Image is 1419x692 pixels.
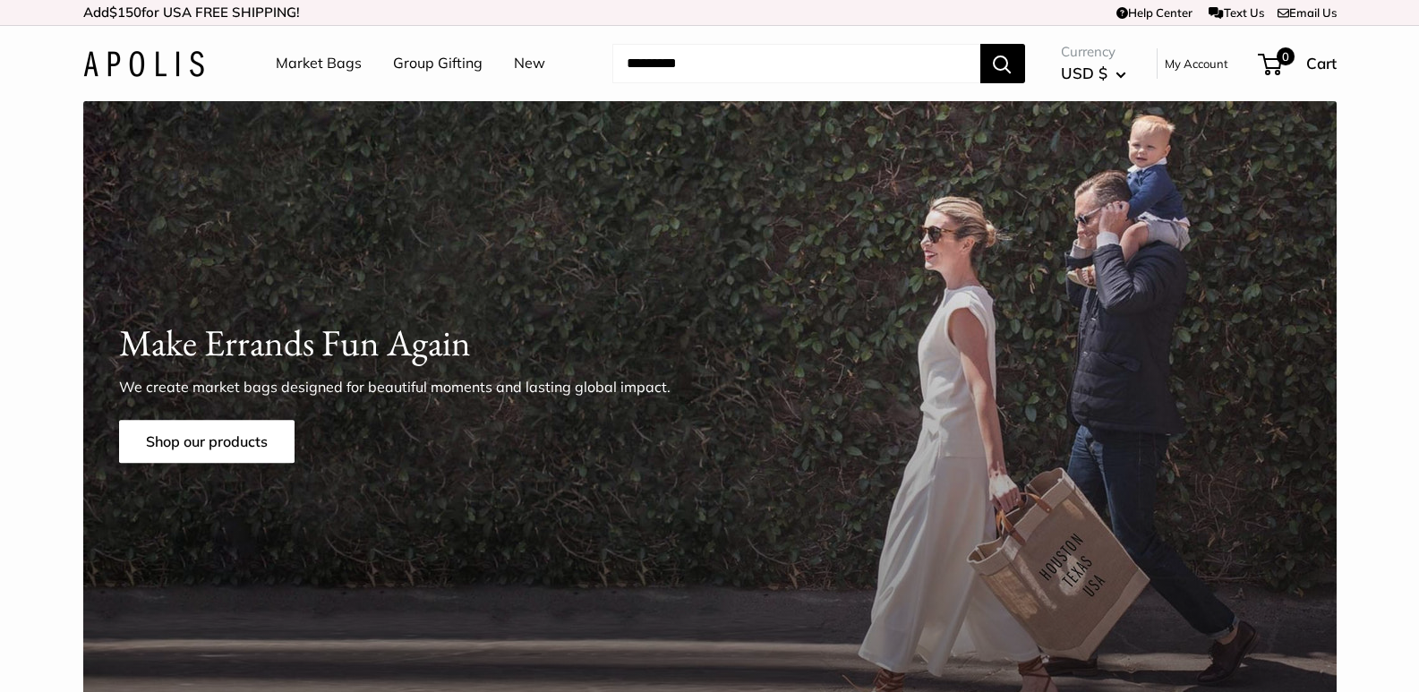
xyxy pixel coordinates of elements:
span: $150 [109,4,141,21]
p: We create market bags designed for beautiful moments and lasting global impact. [119,376,701,397]
a: Help Center [1116,5,1192,20]
input: Search... [612,44,980,83]
a: Shop our products [119,420,295,463]
a: Email Us [1278,5,1337,20]
a: My Account [1165,53,1228,74]
span: USD $ [1061,64,1107,82]
a: Market Bags [276,50,362,77]
button: Search [980,44,1025,83]
a: New [514,50,545,77]
a: Text Us [1209,5,1263,20]
button: USD $ [1061,59,1126,88]
span: Currency [1061,39,1126,64]
span: 0 [1276,47,1294,65]
img: Apolis [83,51,204,77]
a: Group Gifting [393,50,483,77]
a: 0 Cart [1260,49,1337,78]
h1: Make Errands Fun Again [119,317,1301,370]
span: Cart [1306,54,1337,73]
